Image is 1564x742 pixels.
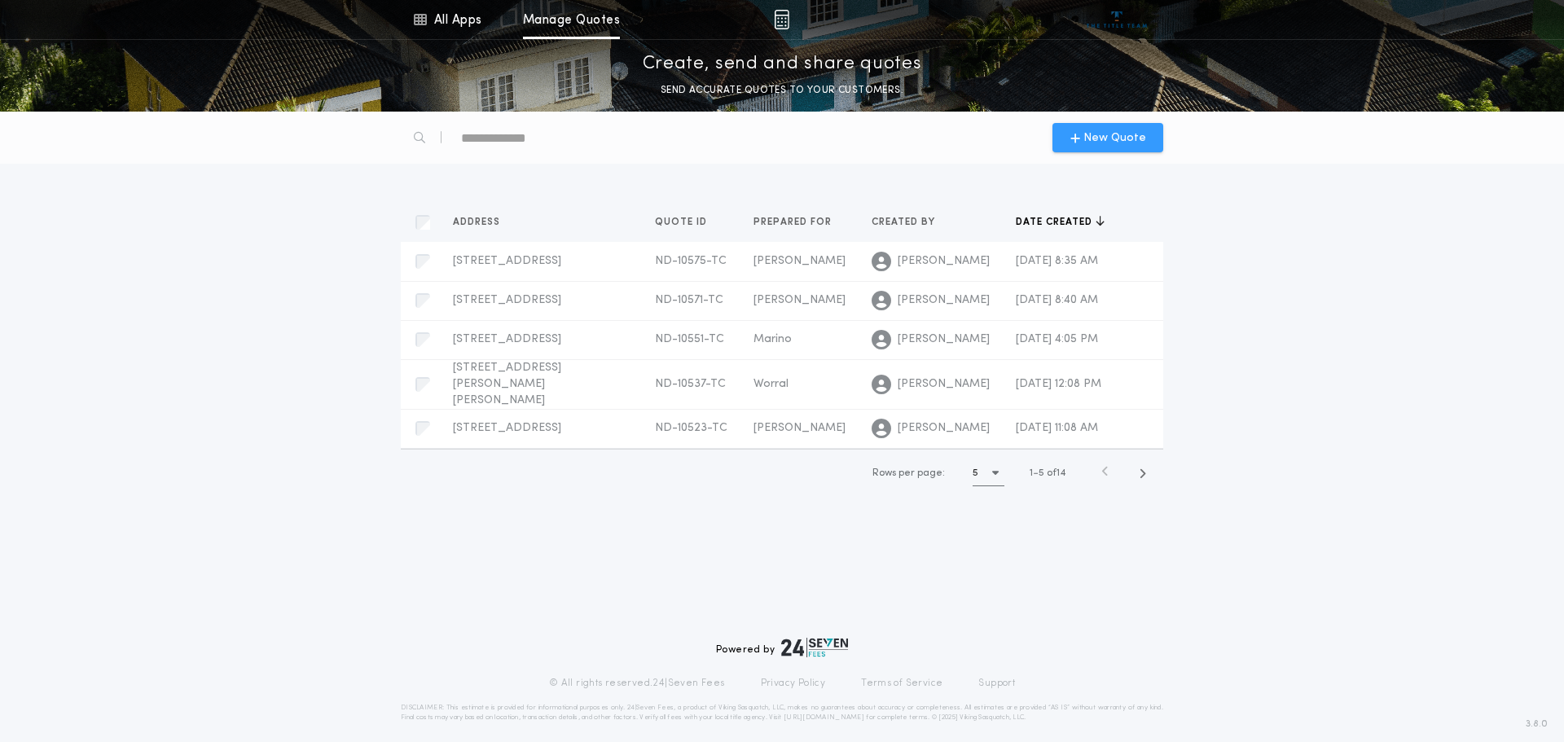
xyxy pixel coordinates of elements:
button: Quote ID [655,214,719,231]
span: Quote ID [655,216,710,229]
span: [STREET_ADDRESS] [453,333,561,345]
span: [STREET_ADDRESS] [453,294,561,306]
span: [PERSON_NAME] [898,292,990,309]
span: [PERSON_NAME] [753,422,846,434]
span: [PERSON_NAME] [898,376,990,393]
p: © All rights reserved. 24|Seven Fees [549,677,725,690]
span: [STREET_ADDRESS] [453,422,561,434]
div: Powered by [716,638,848,657]
button: Address [453,214,512,231]
span: Date created [1016,216,1096,229]
span: [DATE] 4:05 PM [1016,333,1098,345]
p: SEND ACCURATE QUOTES TO YOUR CUSTOMERS. [661,82,903,99]
span: [STREET_ADDRESS][PERSON_NAME][PERSON_NAME] [453,362,561,406]
span: ND-10571-TC [655,294,723,306]
span: [PERSON_NAME] [898,420,990,437]
p: DISCLAIMER: This estimate is provided for informational purposes only. 24|Seven Fees, a product o... [401,703,1163,722]
span: of 14 [1047,466,1065,481]
span: [DATE] 12:08 PM [1016,378,1101,390]
span: [PERSON_NAME] [898,253,990,270]
a: [URL][DOMAIN_NAME] [784,714,864,721]
span: Prepared for [753,216,835,229]
span: [PERSON_NAME] [898,331,990,348]
span: ND-10523-TC [655,422,727,434]
span: New Quote [1083,130,1146,147]
img: vs-icon [1087,11,1148,28]
span: Rows per page: [872,468,945,478]
button: 5 [973,460,1004,486]
a: Terms of Service [861,677,942,690]
span: Created by [872,216,938,229]
span: 1 [1030,468,1033,478]
span: [PERSON_NAME] [753,255,846,267]
span: [STREET_ADDRESS] [453,255,561,267]
span: ND-10575-TC [655,255,727,267]
span: 3.8.0 [1526,717,1548,731]
span: Address [453,216,503,229]
a: Support [978,677,1015,690]
span: ND-10537-TC [655,378,726,390]
button: New Quote [1052,123,1163,152]
h1: 5 [973,465,978,481]
span: [DATE] 11:08 AM [1016,422,1098,434]
button: Created by [872,214,947,231]
span: Worral [753,378,789,390]
p: Create, send and share quotes [643,51,922,77]
span: [DATE] 8:40 AM [1016,294,1098,306]
span: Marino [753,333,792,345]
a: Privacy Policy [761,677,826,690]
img: logo [781,638,848,657]
span: ND-10551-TC [655,333,724,345]
img: img [774,10,789,29]
button: Date created [1016,214,1105,231]
span: [DATE] 8:35 AM [1016,255,1098,267]
span: [PERSON_NAME] [753,294,846,306]
span: 5 [1039,468,1044,478]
